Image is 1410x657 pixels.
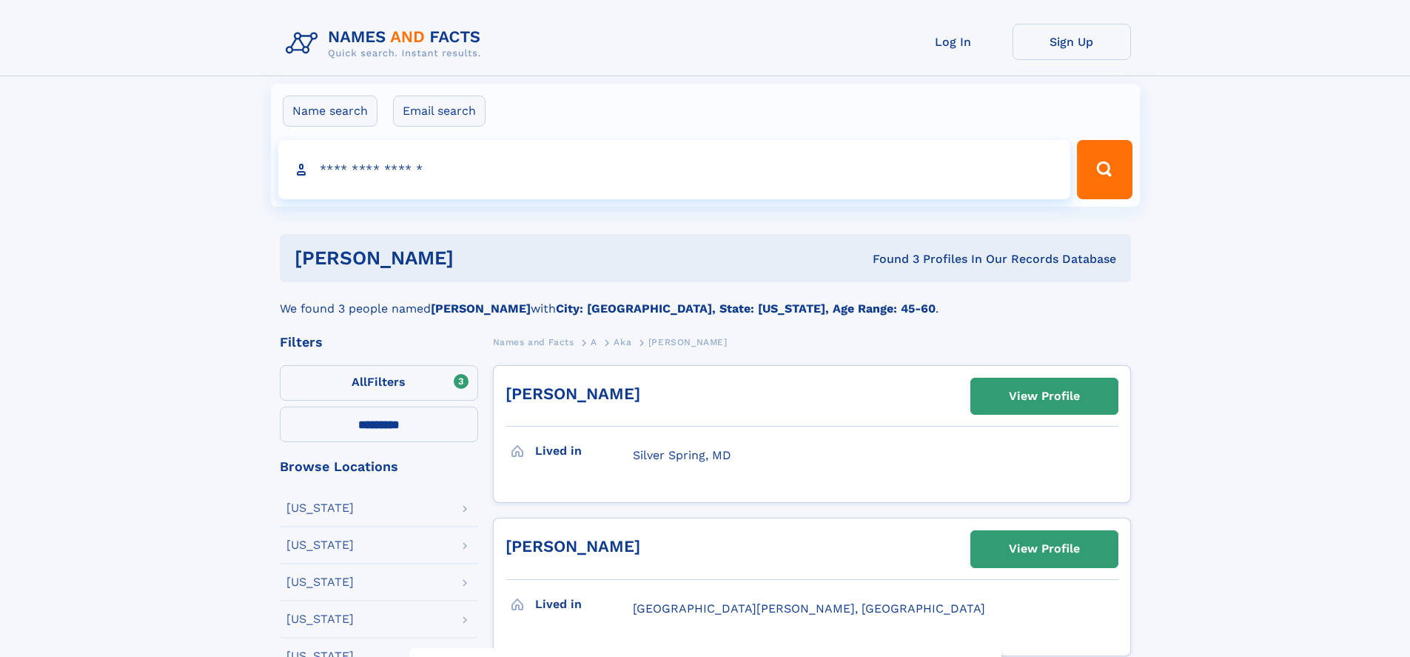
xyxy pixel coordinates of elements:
span: [GEOGRAPHIC_DATA][PERSON_NAME], [GEOGRAPHIC_DATA] [633,601,985,616]
a: Aka [614,333,631,351]
a: Names and Facts [493,333,574,351]
div: We found 3 people named with . [280,282,1131,318]
input: search input [278,140,1071,199]
div: [US_STATE] [286,539,354,551]
b: [PERSON_NAME] [431,301,531,316]
label: Name search [283,96,377,127]
span: Aka [614,337,631,347]
a: A [591,333,597,351]
a: View Profile [971,378,1118,414]
h3: Lived in [535,438,633,464]
span: [PERSON_NAME] [648,337,728,347]
a: [PERSON_NAME] [506,384,640,403]
a: Log In [894,24,1013,60]
label: Filters [280,365,478,401]
span: A [591,337,597,347]
div: [US_STATE] [286,502,354,514]
div: View Profile [1009,532,1080,566]
div: Filters [280,336,478,349]
div: [US_STATE] [286,613,354,625]
a: [PERSON_NAME] [506,537,640,556]
div: View Profile [1009,379,1080,413]
h3: Lived in [535,592,633,617]
div: Browse Locations [280,460,478,473]
button: Search Button [1077,140,1132,199]
h1: [PERSON_NAME] [295,249,663,267]
span: Silver Spring, MD [633,448,731,462]
b: City: [GEOGRAPHIC_DATA], State: [US_STATE], Age Range: 45-60 [556,301,936,316]
div: [US_STATE] [286,576,354,588]
div: Found 3 Profiles In Our Records Database [663,251,1116,267]
img: Logo Names and Facts [280,24,493,64]
a: Sign Up [1013,24,1131,60]
label: Email search [393,96,486,127]
a: View Profile [971,531,1118,567]
span: All [352,375,367,389]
